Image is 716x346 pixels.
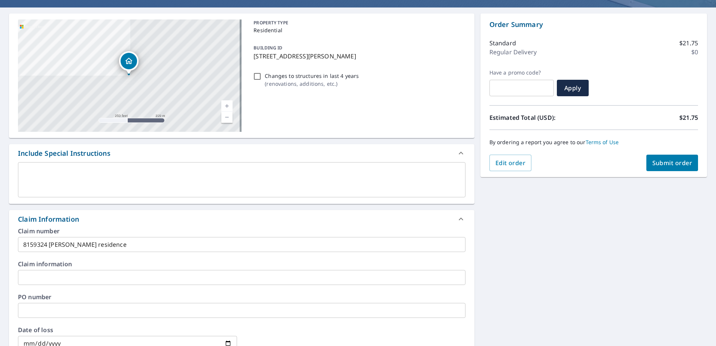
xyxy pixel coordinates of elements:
label: Have a promo code? [489,69,554,76]
a: Terms of Use [586,139,619,146]
p: Changes to structures in last 4 years [265,72,359,80]
p: Estimated Total (USD): [489,113,594,122]
p: $0 [691,48,698,57]
p: By ordering a report you agree to our [489,139,698,146]
span: Submit order [652,159,692,167]
p: ( renovations, additions, etc. ) [265,80,359,88]
label: Claim information [18,261,465,267]
p: PROPERTY TYPE [254,19,462,26]
p: BUILDING ID [254,45,282,51]
div: Include Special Instructions [18,148,110,158]
p: Regular Delivery [489,48,537,57]
span: Apply [563,84,583,92]
a: Current Level 17, Zoom In [221,100,233,112]
button: Edit order [489,155,532,171]
div: Claim Information [18,214,79,224]
span: Edit order [495,159,526,167]
p: Order Summary [489,19,698,30]
p: [STREET_ADDRESS][PERSON_NAME] [254,52,462,61]
p: $21.75 [679,39,698,48]
label: Claim number [18,228,465,234]
a: Current Level 17, Zoom Out [221,112,233,123]
p: Residential [254,26,462,34]
div: Dropped pin, building 1, Residential property, 107 Barron Ct Malakoff, TX 75148 [119,51,139,75]
p: $21.75 [679,113,698,122]
label: PO number [18,294,465,300]
button: Apply [557,80,589,96]
label: Date of loss [18,327,237,333]
p: Standard [489,39,516,48]
div: Claim Information [9,210,474,228]
button: Submit order [646,155,698,171]
div: Include Special Instructions [9,144,474,162]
